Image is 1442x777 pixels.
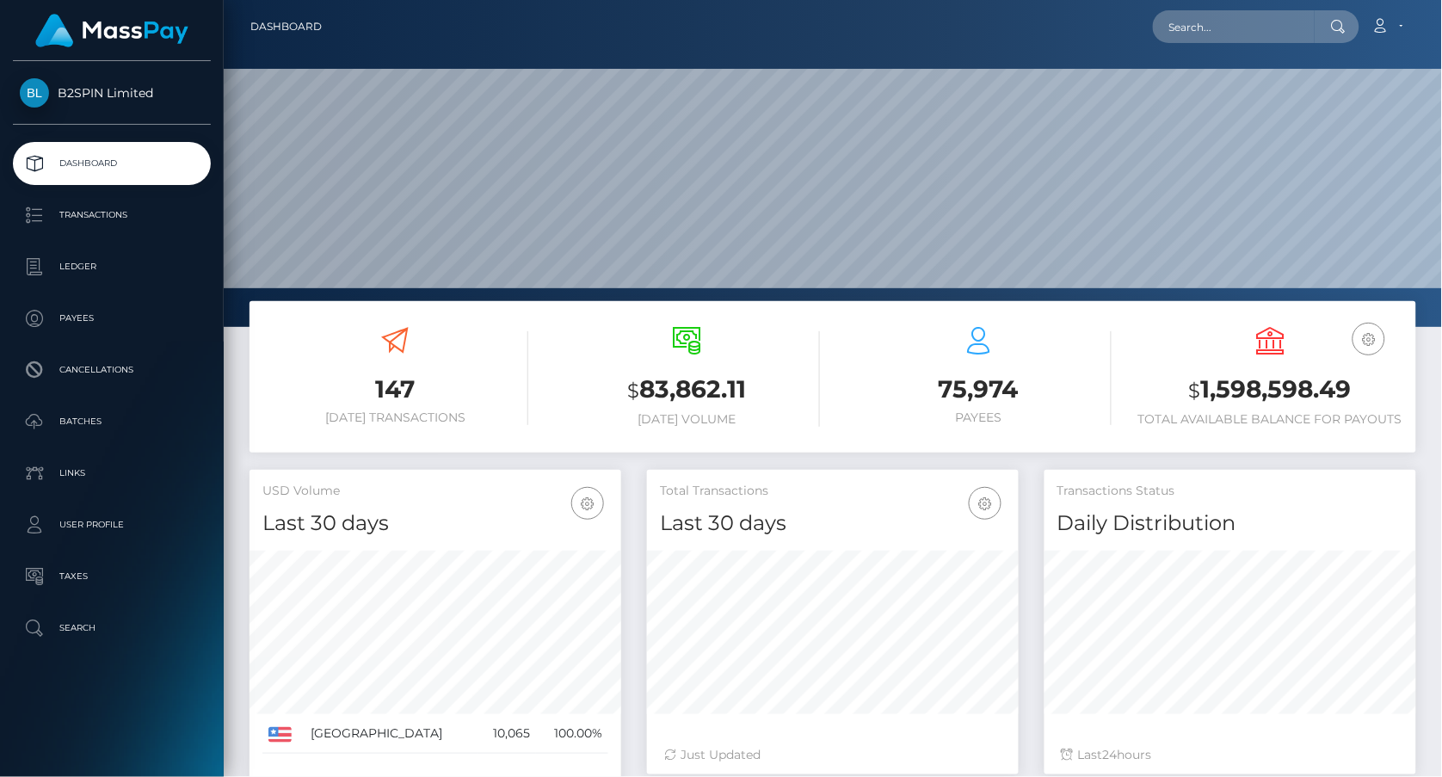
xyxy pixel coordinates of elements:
[478,714,536,754] td: 10,065
[1057,509,1403,539] h4: Daily Distribution
[1062,746,1399,764] div: Last hours
[20,460,204,486] p: Links
[20,151,204,176] p: Dashboard
[1137,412,1403,427] h6: Total Available Balance for Payouts
[13,297,211,340] a: Payees
[250,9,322,45] a: Dashboard
[20,305,204,331] p: Payees
[1189,379,1201,403] small: $
[20,78,49,108] img: B2SPIN Limited
[268,727,292,743] img: US.png
[1153,10,1315,43] input: Search...
[20,357,204,383] p: Cancellations
[35,14,188,47] img: MassPay Logo
[13,503,211,546] a: User Profile
[660,509,1006,539] h4: Last 30 days
[846,410,1112,425] h6: Payees
[262,483,608,500] h5: USD Volume
[20,512,204,538] p: User Profile
[13,400,211,443] a: Batches
[1137,373,1403,408] h3: 1,598,598.49
[20,202,204,228] p: Transactions
[13,194,211,237] a: Transactions
[554,412,820,427] h6: [DATE] Volume
[20,564,204,589] p: Taxes
[554,373,820,408] h3: 83,862.11
[305,714,477,754] td: [GEOGRAPHIC_DATA]
[628,379,640,403] small: $
[13,607,211,650] a: Search
[262,410,528,425] h6: [DATE] Transactions
[20,409,204,435] p: Batches
[13,348,211,392] a: Cancellations
[262,509,608,539] h4: Last 30 days
[20,615,204,641] p: Search
[13,245,211,288] a: Ledger
[1103,747,1118,762] span: 24
[536,714,608,754] td: 100.00%
[664,746,1001,764] div: Just Updated
[13,555,211,598] a: Taxes
[660,483,1006,500] h5: Total Transactions
[13,85,211,101] span: B2SPIN Limited
[13,142,211,185] a: Dashboard
[262,373,528,406] h3: 147
[1057,483,1403,500] h5: Transactions Status
[13,452,211,495] a: Links
[20,254,204,280] p: Ledger
[846,373,1112,406] h3: 75,974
